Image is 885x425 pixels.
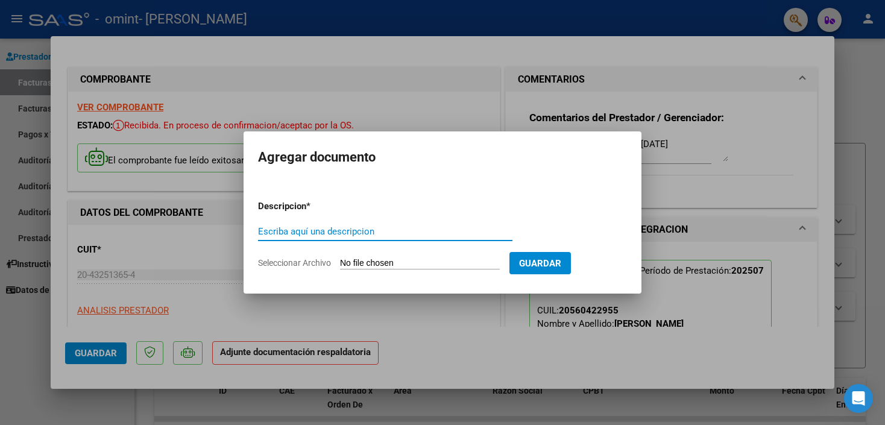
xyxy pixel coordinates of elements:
div: Open Intercom Messenger [844,384,873,413]
p: Descripcion [258,200,369,213]
button: Guardar [509,252,571,274]
span: Seleccionar Archivo [258,258,331,268]
h2: Agregar documento [258,146,627,169]
span: Guardar [519,258,561,269]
